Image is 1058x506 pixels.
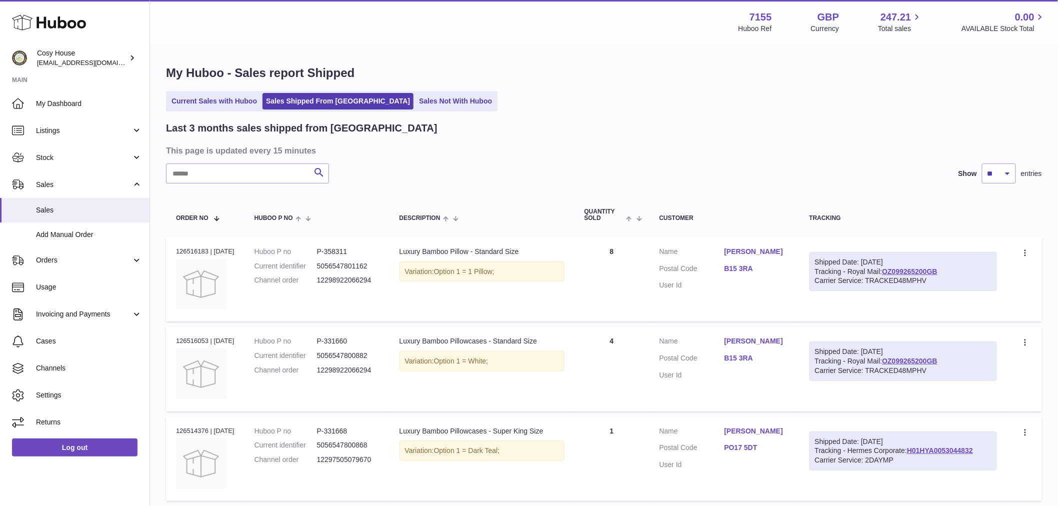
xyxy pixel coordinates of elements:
[1015,10,1034,24] span: 0.00
[815,366,991,375] div: Carrier Service: TRACKED48MPHV
[659,280,724,290] dt: User Id
[176,215,208,221] span: Order No
[37,48,127,67] div: Cosy House
[434,357,488,365] span: Option 1 = White;
[176,426,234,435] div: 126514376 | [DATE]
[659,370,724,380] dt: User Id
[254,261,317,271] dt: Current identifier
[815,257,991,267] div: Shipped Date: [DATE]
[659,460,724,469] dt: User Id
[809,431,997,471] div: Tracking - Hermes Corporate:
[36,336,142,346] span: Cases
[12,50,27,65] img: info@wholesomegoods.com
[809,341,997,381] div: Tracking - Royal Mail:
[809,215,997,221] div: Tracking
[176,259,226,309] img: no-photo.jpg
[317,440,379,450] dd: 5056547800868
[724,426,789,436] a: [PERSON_NAME]
[254,365,317,375] dt: Channel order
[399,261,564,282] div: Variation:
[399,336,564,346] div: Luxury Bamboo Pillowcases - Standard Size
[815,455,991,465] div: Carrier Service: 2DAYMP
[882,357,937,365] a: OZ099265200GB
[254,247,317,256] dt: Huboo P no
[724,247,789,256] a: [PERSON_NAME]
[961,10,1046,33] a: 0.00 AVAILABLE Stock Total
[878,10,922,33] a: 247.21 Total sales
[36,99,142,108] span: My Dashboard
[811,24,839,33] div: Currency
[399,351,564,371] div: Variation:
[907,446,973,454] a: H01HYA0053044832
[399,247,564,256] div: Luxury Bamboo Pillow - Standard Size
[415,93,495,109] a: Sales Not With Huboo
[399,426,564,436] div: Luxury Bamboo Pillowcases - Super King Size
[958,169,977,178] label: Show
[1021,169,1042,178] span: entries
[659,215,789,221] div: Customer
[317,455,379,464] dd: 12297505079670
[317,336,379,346] dd: P-331660
[254,455,317,464] dt: Channel order
[659,264,724,276] dt: Postal Code
[724,443,789,452] a: PO17 5DT
[724,264,789,273] a: B15 3RA
[254,336,317,346] dt: Huboo P no
[254,275,317,285] dt: Channel order
[815,276,991,285] div: Carrier Service: TRACKED48MPHV
[317,426,379,436] dd: P-331668
[574,416,649,501] td: 1
[36,205,142,215] span: Sales
[659,353,724,365] dt: Postal Code
[815,437,991,446] div: Shipped Date: [DATE]
[36,255,131,265] span: Orders
[961,24,1046,33] span: AVAILABLE Stock Total
[166,121,437,135] h2: Last 3 months sales shipped from [GEOGRAPHIC_DATA]
[176,336,234,345] div: 126516053 | [DATE]
[434,446,500,454] span: Option 1 = Dark Teal;
[880,10,911,24] span: 247.21
[36,153,131,162] span: Stock
[809,252,997,291] div: Tracking - Royal Mail:
[317,261,379,271] dd: 5056547801162
[36,230,142,239] span: Add Manual Order
[659,443,724,455] dt: Postal Code
[399,215,440,221] span: Description
[749,10,772,24] strong: 7155
[36,363,142,373] span: Channels
[168,93,260,109] a: Current Sales with Huboo
[815,347,991,356] div: Shipped Date: [DATE]
[659,336,724,348] dt: Name
[574,237,649,321] td: 8
[37,58,147,66] span: [EMAIL_ADDRESS][DOMAIN_NAME]
[36,417,142,427] span: Returns
[36,180,131,189] span: Sales
[882,267,937,275] a: OZ099265200GB
[36,282,142,292] span: Usage
[878,24,922,33] span: Total sales
[434,267,494,275] span: Option 1 = 1 Pillow;
[166,145,1039,156] h3: This page is updated every 15 minutes
[817,10,839,24] strong: GBP
[166,65,1042,81] h1: My Huboo - Sales report Shipped
[317,247,379,256] dd: P-358311
[36,390,142,400] span: Settings
[659,247,724,259] dt: Name
[724,336,789,346] a: [PERSON_NAME]
[36,309,131,319] span: Invoicing and Payments
[724,353,789,363] a: B15 3RA
[254,440,317,450] dt: Current identifier
[176,349,226,399] img: no-photo.jpg
[176,438,226,488] img: no-photo.jpg
[36,126,131,135] span: Listings
[12,438,137,456] a: Log out
[659,426,724,438] dt: Name
[262,93,413,109] a: Sales Shipped From [GEOGRAPHIC_DATA]
[574,326,649,411] td: 4
[254,215,293,221] span: Huboo P no
[254,426,317,436] dt: Huboo P no
[584,208,624,221] span: Quantity Sold
[317,365,379,375] dd: 12298922066294
[176,247,234,256] div: 126516183 | [DATE]
[317,275,379,285] dd: 12298922066294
